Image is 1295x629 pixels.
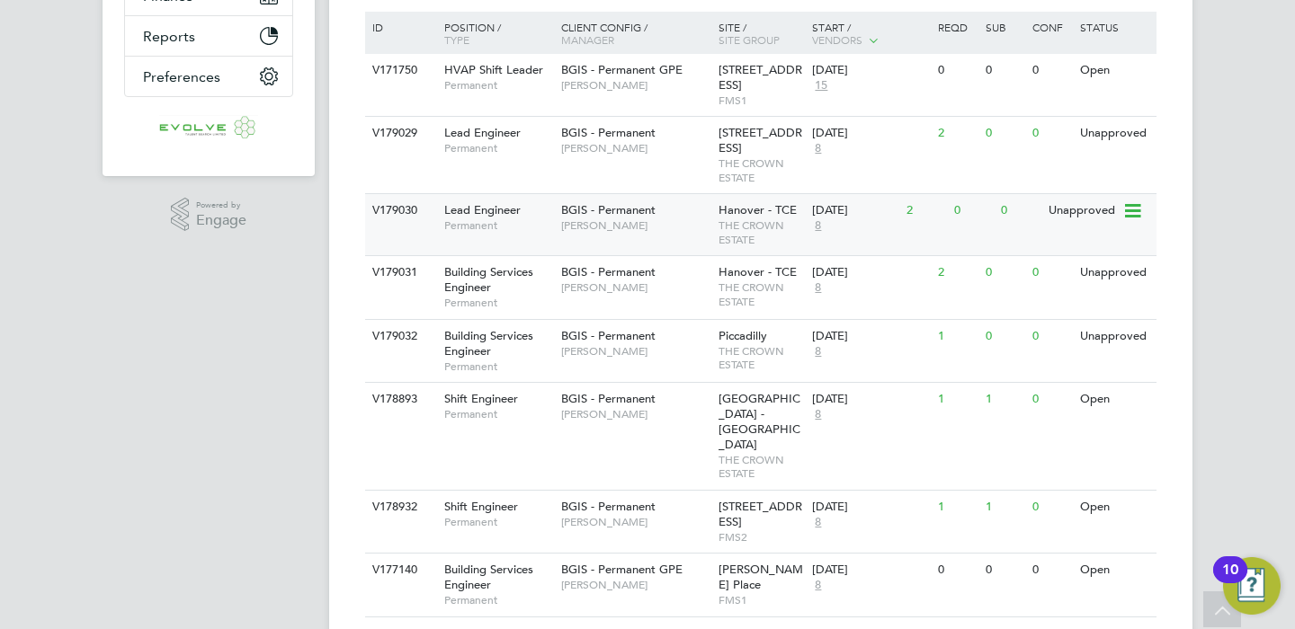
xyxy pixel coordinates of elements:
[561,328,656,343] span: BGIS - Permanent
[812,344,824,359] span: 8
[719,32,780,47] span: Site Group
[196,213,246,228] span: Engage
[933,12,980,42] div: Reqd
[561,407,710,421] span: [PERSON_NAME]
[368,117,431,150] div: V179029
[561,218,710,233] span: [PERSON_NAME]
[812,407,824,422] span: 8
[719,344,804,372] span: THE CROWN ESTATE
[1076,117,1154,150] div: Unapproved
[933,320,980,353] div: 1
[933,554,980,587] div: 0
[1076,554,1154,587] div: Open
[933,256,980,289] div: 2
[719,593,804,607] span: FMS1
[981,117,1028,150] div: 0
[444,218,552,233] span: Permanent
[812,392,929,407] div: [DATE]
[557,12,714,55] div: Client Config /
[444,264,533,295] span: Building Services Engineer
[812,265,929,280] div: [DATE]
[812,126,929,141] div: [DATE]
[812,141,824,156] span: 8
[950,194,996,227] div: 0
[444,328,533,359] span: Building Services Engineer
[719,499,802,529] span: [STREET_ADDRESS]
[981,491,1028,524] div: 1
[368,194,431,227] div: V179030
[444,391,518,406] span: Shift Engineer
[812,578,824,593] span: 8
[1076,256,1154,289] div: Unapproved
[981,554,1028,587] div: 0
[933,383,980,416] div: 1
[368,491,431,524] div: V178932
[444,32,469,47] span: Type
[719,530,804,545] span: FMS2
[719,202,797,217] span: Hanover - TCE
[143,28,195,45] span: Reports
[444,141,552,155] span: Permanent
[1028,117,1075,150] div: 0
[1076,12,1154,42] div: Status
[368,12,431,42] div: ID
[812,500,929,515] div: [DATE]
[812,563,929,578] div: [DATE]
[444,499,518,514] span: Shift Engineer
[714,12,808,55] div: Site /
[368,54,431,87] div: V171750
[561,499,656,514] span: BGIS - Permanent
[812,78,830,93] span: 15
[561,202,656,217] span: BGIS - Permanent
[812,218,824,234] span: 8
[444,125,521,140] span: Lead Engineer
[1076,54,1154,87] div: Open
[812,515,824,530] span: 8
[561,515,710,529] span: [PERSON_NAME]
[1028,554,1075,587] div: 0
[368,320,431,353] div: V179032
[368,256,431,289] div: V179031
[719,562,803,592] span: [PERSON_NAME] Place
[933,54,980,87] div: 0
[1044,194,1122,227] div: Unapproved
[1028,256,1075,289] div: 0
[444,78,552,93] span: Permanent
[719,218,804,246] span: THE CROWN ESTATE
[561,344,710,359] span: [PERSON_NAME]
[368,383,431,416] div: V178893
[1028,491,1075,524] div: 0
[171,198,247,232] a: Powered byEngage
[719,391,800,452] span: [GEOGRAPHIC_DATA] - [GEOGRAPHIC_DATA]
[808,12,933,57] div: Start /
[719,280,804,308] span: THE CROWN ESTATE
[125,16,292,56] button: Reports
[1076,383,1154,416] div: Open
[1028,12,1075,42] div: Conf
[444,202,521,217] span: Lead Engineer
[444,62,543,77] span: HVAP Shift Leader
[368,554,431,587] div: V177140
[933,117,980,150] div: 2
[981,54,1028,87] div: 0
[561,578,710,592] span: [PERSON_NAME]
[981,383,1028,416] div: 1
[444,562,533,592] span: Building Services Engineer
[933,491,980,524] div: 1
[719,156,804,184] span: THE CROWN ESTATE
[444,359,552,374] span: Permanent
[719,328,767,343] span: Piccadilly
[159,115,258,144] img: evolve-talent-logo-retina.png
[1223,557,1281,615] button: Open Resource Center, 10 new notifications
[996,194,1043,227] div: 0
[1222,570,1238,593] div: 10
[1076,491,1154,524] div: Open
[981,12,1028,42] div: Sub
[561,141,710,155] span: [PERSON_NAME]
[561,78,710,93] span: [PERSON_NAME]
[812,63,929,78] div: [DATE]
[561,32,614,47] span: Manager
[812,32,862,47] span: Vendors
[812,280,824,296] span: 8
[812,203,898,218] div: [DATE]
